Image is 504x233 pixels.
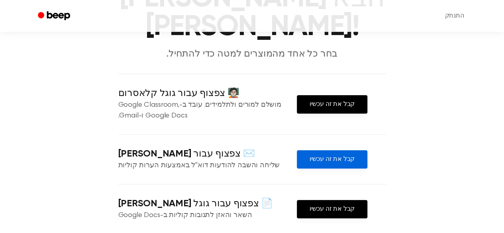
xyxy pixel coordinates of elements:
font: ✉️ צפצוף עבור [PERSON_NAME] [118,149,255,159]
a: צפצוף [32,8,77,24]
a: קבל את זה עכשיו [297,150,368,168]
font: התנתק [445,13,464,19]
font: קבל את זה עכשיו [310,156,355,163]
font: 🧑🏻‍🏫 צפצוף עבור גוגל קלאסרום [118,88,239,98]
font: 📄 צפצוף עבור גוגל [PERSON_NAME] [118,199,273,208]
font: קבל את זה עכשיו [310,101,355,108]
font: שליחה והשבה להודעות דוא"ל באמצעות הערות קוליות [118,162,280,169]
font: השאר והאזן לתגובות קוליות ב-Google Docs [118,212,252,219]
a: התנתק [437,6,472,25]
font: קבל את זה עכשיו [310,206,355,212]
a: קבל את זה עכשיו [297,95,368,114]
font: בחר כל אחד מהמוצרים למטה כדי להתחיל. [167,49,337,59]
a: קבל את זה עכשיו [297,200,368,218]
font: מושלם למורים ולתלמידים. עובד ב-Google Classroom, Google Docs ו-Gmail. [118,102,281,119]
